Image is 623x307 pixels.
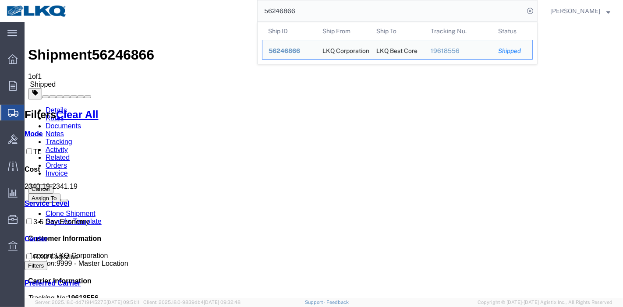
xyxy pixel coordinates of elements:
th: Status [492,22,533,40]
a: Feedback [326,300,349,305]
span: Copyright © [DATE]-[DATE] Agistix Inc., All Rights Reserved [478,299,612,306]
span: 1 [13,51,17,58]
span: 2341.19 [28,161,53,168]
input: TL [2,127,7,132]
span: 56246866 [269,47,300,54]
img: logo [6,4,67,18]
h4: Customer Information [4,213,595,221]
a: Save As Template [21,196,77,203]
h4: Carrier Information [4,255,595,263]
div: 56246866 [269,46,310,56]
th: Ship To [370,22,425,40]
iframe: To enrich screen reader interactions, please activate Accessibility in Grammarly extension settings [25,22,623,298]
div: LKQ Best Core [376,40,418,59]
div: Shipped [498,46,526,56]
div: LKQ Corporation [322,40,365,59]
input: 3-5 Day Economy [2,197,7,202]
table: Search Results [262,22,537,64]
input: Search for shipment number, reference number [258,0,524,21]
span: 1 [4,51,7,58]
span: [DATE] 09:51:11 [106,300,139,305]
a: Support [305,300,327,305]
input: RXO Logistics [2,232,7,237]
a: Clear All [32,87,74,99]
div: of [4,51,595,59]
span: Client: 2025.18.0-9839db4 [143,300,241,305]
span: [DATE] 09:32:48 [204,300,241,305]
button: [PERSON_NAME] [550,6,611,16]
span: 56246866 [67,25,130,41]
th: Ship ID [262,22,316,40]
span: Server: 2025.18.0-dd719145275 [35,300,139,305]
span: Shipped [5,59,31,66]
th: Ship From [316,22,371,40]
p: 9999 - Master Location [4,230,595,246]
span: Praveen Nagaraj [550,6,600,16]
th: Tracking Nu. [425,22,492,40]
div: 19618556 [431,46,486,56]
